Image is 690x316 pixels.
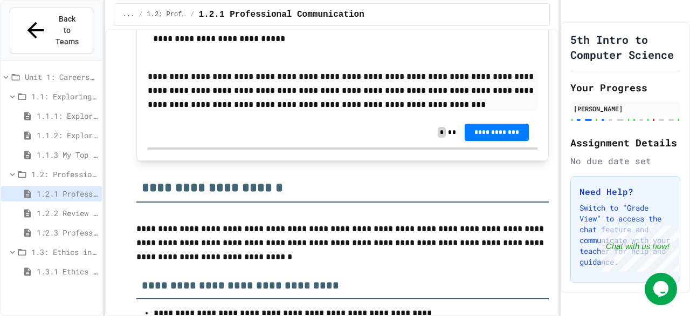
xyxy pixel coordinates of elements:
[31,246,98,258] span: 1.3: Ethics in Computing
[37,130,98,141] span: 1.1.2: Exploring CS Careers - Review
[37,188,98,199] span: 1.2.1 Professional Communication
[37,227,98,238] span: 1.2.3 Professional Communication Challenge
[37,207,98,219] span: 1.2.2 Review - Professional Communication
[54,14,80,48] span: Back to Teams
[570,32,680,62] h1: 5th Intro to Computer Science
[570,154,680,167] div: No due date set
[139,10,142,19] span: /
[37,266,98,277] span: 1.3.1 Ethics in Computer Science
[37,149,98,160] span: 1.1.3 My Top 3 CS Careers!
[570,135,680,150] h2: Assignment Details
[579,185,671,198] h3: Need Help?
[645,273,679,305] iframe: chat widget
[123,10,135,19] span: ...
[37,110,98,122] span: 1.1.1: Exploring CS Careers
[570,80,680,95] h2: Your Progress
[147,10,187,19] span: 1.2: Professional Communication
[579,203,671,267] p: Switch to "Grade View" to access the chat feature and communicate with your teacher for help and ...
[31,169,98,180] span: 1.2: Professional Communication
[199,8,364,21] span: 1.2.1 Professional Communication
[190,10,194,19] span: /
[25,71,98,83] span: Unit 1: Careers & Professionalism
[31,91,98,102] span: 1.1: Exploring CS Careers
[601,226,679,272] iframe: chat widget
[574,104,677,113] div: [PERSON_NAME]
